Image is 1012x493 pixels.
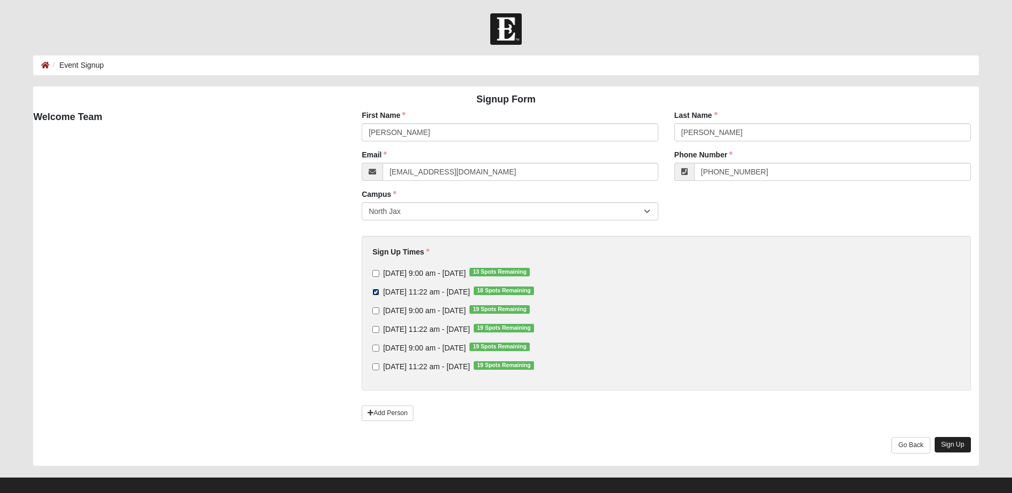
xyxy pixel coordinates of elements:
label: First Name [362,110,405,121]
span: [DATE] 11:22 am - [DATE] [383,362,470,371]
li: Event Signup [50,60,103,71]
img: Church of Eleven22 Logo [490,13,522,45]
span: [DATE] 9:00 am - [DATE] [383,306,466,315]
label: Last Name [674,110,718,121]
a: Go Back [891,437,930,454]
a: Sign Up [935,437,971,452]
span: [DATE] 9:00 am - [DATE] [383,269,466,277]
span: 19 Spots Remaining [474,324,534,332]
label: Sign Up Times [372,246,429,257]
span: 19 Spots Remaining [469,305,530,314]
a: Add Person [362,405,413,421]
label: Phone Number [674,149,733,160]
span: 19 Spots Remaining [474,361,534,370]
input: [DATE] 9:00 am - [DATE]13 Spots Remaining [372,270,379,277]
strong: Welcome Team [33,112,102,122]
input: [DATE] 9:00 am - [DATE]19 Spots Remaining [372,307,379,314]
input: [DATE] 11:22 am - [DATE]18 Spots Remaining [372,289,379,296]
input: [DATE] 11:22 am - [DATE]19 Spots Remaining [372,363,379,370]
input: [DATE] 9:00 am - [DATE]19 Spots Remaining [372,345,379,352]
label: Email [362,149,387,160]
span: 13 Spots Remaining [469,268,530,276]
h4: Signup Form [33,94,978,106]
span: [DATE] 11:22 am - [DATE] [383,325,470,333]
span: [DATE] 11:22 am - [DATE] [383,288,470,296]
span: [DATE] 9:00 am - [DATE] [383,344,466,352]
span: 18 Spots Remaining [474,287,534,295]
span: 19 Spots Remaining [469,343,530,351]
input: [DATE] 11:22 am - [DATE]19 Spots Remaining [372,326,379,333]
label: Campus [362,189,396,200]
